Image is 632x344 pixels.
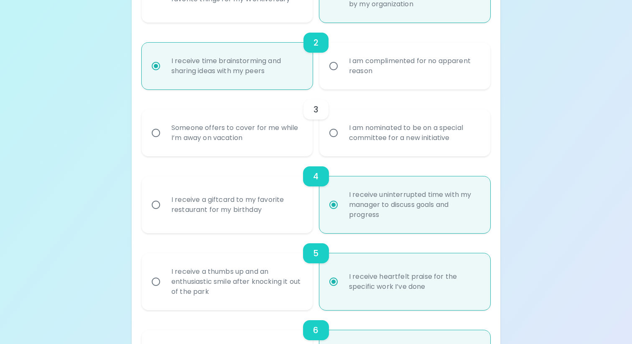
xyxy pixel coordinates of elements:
h6: 3 [313,103,319,116]
div: I am nominated to be on a special committee for a new initiative [342,113,486,153]
div: choice-group-check [142,233,490,310]
div: I receive uninterrupted time with my manager to discuss goals and progress [342,180,486,230]
div: choice-group-check [142,156,490,233]
div: choice-group-check [142,89,490,156]
div: I receive a thumbs up and an enthusiastic smile after knocking it out of the park [165,257,308,307]
div: Someone offers to cover for me while I’m away on vacation [165,113,308,153]
div: I am complimented for no apparent reason [342,46,486,86]
h6: 2 [313,36,319,49]
div: I receive a giftcard to my favorite restaurant for my birthday [165,185,308,225]
h6: 5 [313,247,319,260]
h6: 4 [313,170,319,183]
h6: 6 [313,324,319,337]
div: choice-group-check [142,23,490,89]
div: I receive heartfelt praise for the specific work I’ve done [342,262,486,302]
div: I receive time brainstorming and sharing ideas with my peers [165,46,308,86]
